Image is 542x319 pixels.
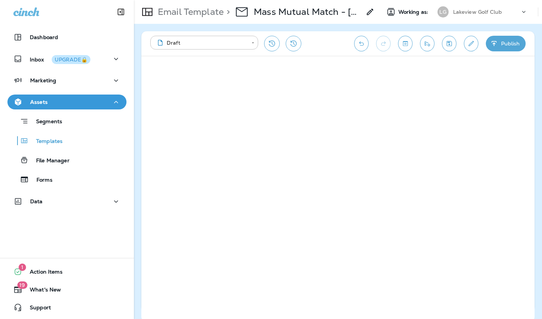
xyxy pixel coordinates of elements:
button: Save [442,36,456,51]
button: Toggle preview [398,36,413,51]
p: Assets [30,99,48,105]
button: Marketing [7,73,126,88]
div: LG [437,6,449,17]
p: Marketing [30,77,56,83]
button: File Manager [7,152,126,168]
button: Collapse Sidebar [110,4,131,19]
button: 1Action Items [7,264,126,279]
button: Segments [7,113,126,129]
div: Draft [155,39,246,47]
button: Edit details [464,36,478,51]
button: Forms [7,172,126,187]
span: 19 [17,281,27,289]
p: Mass Mutual Match - [DATE] [254,6,361,17]
span: Support [22,304,51,313]
button: Dashboard [7,30,126,45]
button: Restore from previous version [264,36,280,51]
button: Assets [7,95,126,109]
p: Email Template [155,6,224,17]
div: Mass Mutual Match - 9/26/2025 [254,6,361,17]
button: UPGRADE🔒 [52,55,90,64]
p: Data [30,198,43,204]
p: Lakeview Golf Club [453,9,502,15]
p: Dashboard [30,34,58,40]
span: Action Items [22,269,62,278]
button: Data [7,194,126,209]
button: Templates [7,133,126,149]
button: Publish [486,36,526,51]
button: 19What's New [7,282,126,297]
p: Segments [29,118,62,126]
button: Send test email [420,36,434,51]
button: View Changelog [286,36,301,51]
p: Forms [29,177,52,184]
span: 1 [19,264,26,271]
span: Working as: [398,9,430,15]
button: Support [7,300,126,315]
p: > [224,6,230,17]
p: Inbox [30,55,90,63]
span: What's New [22,287,61,296]
button: InboxUPGRADE🔒 [7,51,126,66]
p: Templates [29,138,62,145]
button: Undo [354,36,369,51]
div: UPGRADE🔒 [55,57,87,62]
p: File Manager [29,157,70,165]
